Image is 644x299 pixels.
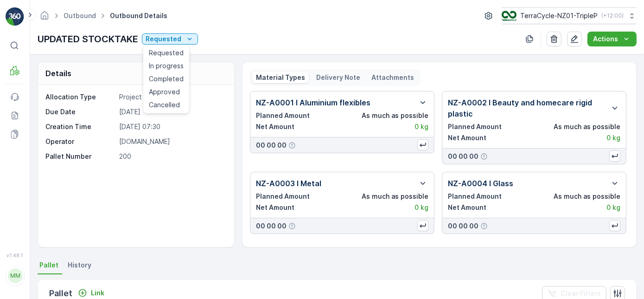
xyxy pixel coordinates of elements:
[601,12,624,19] p: ( +12:00 )
[256,178,321,189] p: NZ-A0003 I Metal
[448,133,486,143] p: Net Amount
[38,32,138,46] p: UPDATED STOCKTAKE
[480,222,488,230] div: Help Tooltip Icon
[561,289,601,298] p: Clear Filters
[587,32,637,46] button: Actions
[149,87,180,97] span: Approved
[593,34,618,44] p: Actions
[6,7,24,26] img: logo
[45,107,115,117] p: Due Date
[256,141,287,150] p: 00 00 00
[448,203,486,212] p: Net Amount
[448,192,502,201] p: Planned Amount
[256,203,294,212] p: Net Amount
[502,11,516,21] img: TC_7kpGtVS.png
[108,11,169,20] span: Outbound Details
[256,73,305,82] p: Material Types
[119,92,224,102] p: Project delivery
[414,122,428,131] p: 0 kg
[362,111,428,120] p: As much as possible
[143,45,189,113] ul: Requested
[606,203,620,212] p: 0 kg
[288,142,296,149] div: Help Tooltip Icon
[256,122,294,131] p: Net Amount
[64,12,96,19] a: Outbound
[149,61,184,71] span: In progress
[39,14,50,22] a: Homepage
[39,260,58,270] span: Pallet
[448,152,478,161] p: 00 00 00
[414,203,428,212] p: 0 kg
[146,34,181,44] p: Requested
[119,107,224,117] p: [DATE]
[119,152,224,161] p: 200
[45,152,115,161] p: Pallet Number
[8,268,23,283] div: MM
[256,192,310,201] p: Planned Amount
[256,221,287,231] p: 00 00 00
[480,153,488,160] div: Help Tooltip Icon
[288,222,296,230] div: Help Tooltip Icon
[68,260,91,270] span: History
[256,97,370,108] p: NZ-A0001 I Aluminium flexibles
[45,122,115,131] p: Creation Time
[119,122,224,131] p: [DATE] 07:30
[362,192,428,201] p: As much as possible
[142,33,198,45] button: Requested
[448,122,502,131] p: Planned Amount
[520,11,598,20] p: TerraCycle-NZ01-TripleP
[316,73,360,82] p: Delivery Note
[149,74,184,84] span: Completed
[74,287,108,299] button: Link
[256,111,310,120] p: Planned Amount
[448,221,478,231] p: 00 00 00
[149,48,184,58] span: Requested
[448,97,606,119] p: NZ-A0002 I Beauty and homecare rigid plastic
[6,253,24,258] span: v 1.48.1
[149,100,180,110] span: Cancelled
[45,68,71,79] p: Details
[6,260,24,292] button: MM
[554,122,620,131] p: As much as possible
[606,133,620,143] p: 0 kg
[45,137,115,146] p: Operator
[91,288,104,298] p: Link
[502,7,637,24] button: TerraCycle-NZ01-TripleP(+12:00)
[448,178,513,189] p: NZ-A0004 I Glass
[119,137,224,146] p: [DOMAIN_NAME]
[371,73,414,82] p: Attachments
[554,192,620,201] p: As much as possible
[45,92,115,102] p: Allocation Type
